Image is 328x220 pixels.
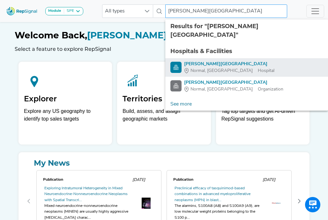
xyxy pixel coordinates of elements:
div: [PERSON_NAME][GEOGRAPHIC_DATA] [184,79,283,86]
a: See more [165,98,197,111]
p: Build, assess, and assign geographic markets [123,107,205,126]
img: OIP.5wxYz26Wn__DRmX6FBX7WAHaJa [142,198,151,209]
div: Organization [184,86,283,93]
div: Hospital [184,67,274,74]
img: Facility Search Icon [170,80,182,91]
div: [PERSON_NAME][GEOGRAPHIC_DATA] [184,61,274,67]
img: th [272,202,281,204]
a: [PERSON_NAME][GEOGRAPHIC_DATA]Normal, [GEOGRAPHIC_DATA]Organization [170,79,323,93]
span: Normal, [GEOGRAPHIC_DATA] [190,67,253,74]
a: [PERSON_NAME][GEOGRAPHIC_DATA]Normal, [GEOGRAPHIC_DATA]Hospital [170,61,323,74]
a: ExplorerExplore any US geography to identify top sales targets [19,62,112,145]
span: Publication [43,178,63,182]
button: Next Page [294,196,304,206]
h6: Select a feature to explore RepSignal [15,46,313,52]
div: Hospitals & Facilities [170,47,323,56]
p: Tag top targets and get AI-driven RepSignal suggestions [221,107,304,126]
a: TerritoriesBuild, assess, and assign geographic markets [117,62,211,145]
span: Publication [173,178,193,182]
input: Search a physician or facility [165,4,287,18]
div: Explore any US geography to identify top sales targets [24,107,107,123]
button: Toggle navigation [306,5,324,18]
button: ModuleSPE [45,7,83,15]
h2: Territories [123,94,205,104]
span: [DATE] [132,178,145,182]
a: Preclinical efficacy of tasquinimod-based combinations in advanced myeloproliferative neoplasms (... [175,186,250,202]
span: Welcome Back, [15,30,87,41]
span: Results for "[PERSON_NAME][GEOGRAPHIC_DATA]" [170,23,258,38]
li: Carle Bromenn Medical Center [165,77,328,95]
h2: Explorer [24,94,107,104]
a: Exploring Intratumoral Heterogeneity in Mixed Neuroendocrine-Nonneuroendocrine Neoplasms with Spa... [44,186,128,202]
h1: [PERSON_NAME] [15,30,313,41]
div: SPE [64,9,74,14]
a: My News [24,157,304,169]
span: All types [102,5,141,18]
li: Carle BroMenn Medical Center [165,58,328,77]
img: Hospital Search Icon [170,62,182,73]
span: [DATE] [263,178,275,182]
strong: Module [48,9,61,13]
span: Normal, [GEOGRAPHIC_DATA] [190,86,253,93]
